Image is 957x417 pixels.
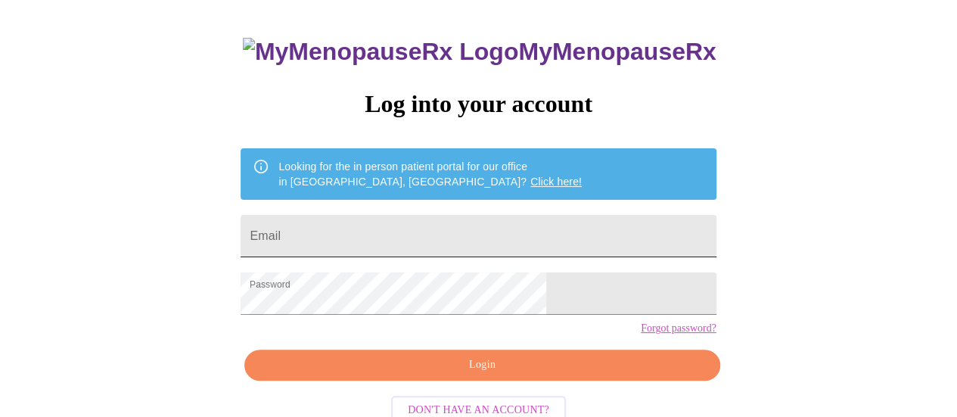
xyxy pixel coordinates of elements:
div: Looking for the in person patient portal for our office in [GEOGRAPHIC_DATA], [GEOGRAPHIC_DATA]? [278,153,582,195]
a: Forgot password? [641,322,716,335]
span: Login [262,356,702,375]
img: MyMenopauseRx Logo [243,38,518,66]
button: Login [244,350,719,381]
a: Don't have an account? [387,403,570,415]
h3: Log into your account [241,90,716,118]
h3: MyMenopauseRx [243,38,716,66]
a: Click here! [530,176,582,188]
